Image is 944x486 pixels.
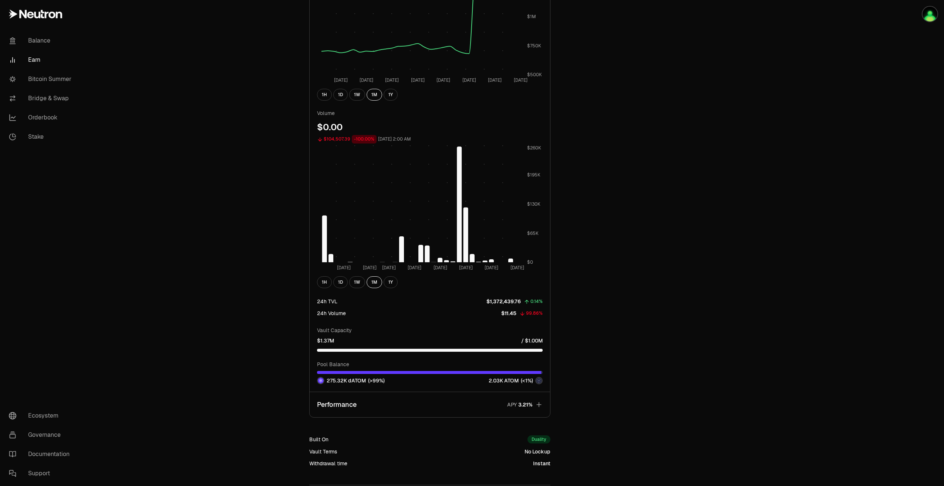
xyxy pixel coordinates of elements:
[525,448,550,455] div: No Lockup
[333,276,348,288] button: 1D
[501,310,516,317] p: $11.45
[360,77,373,83] tspan: [DATE]
[533,460,550,467] div: Instant
[310,392,550,417] button: PerformanceAPY
[309,448,337,455] div: Vault Terms
[510,265,524,271] tspan: [DATE]
[527,201,540,207] tspan: $130K
[521,337,543,344] p: / $1.00M
[333,89,348,101] button: 1D
[317,89,332,101] button: 1H
[363,265,377,271] tspan: [DATE]
[527,145,541,151] tspan: $260K
[324,135,350,144] div: $104,507.39
[485,265,498,271] tspan: [DATE]
[514,77,527,83] tspan: [DATE]
[317,121,543,133] div: $0.00
[436,77,450,83] tspan: [DATE]
[378,135,411,144] div: [DATE] 2:00 AM
[527,230,539,236] tspan: $65K
[337,265,351,271] tspan: [DATE]
[530,297,543,306] div: 0.14%
[317,109,543,117] p: Volume
[3,445,80,464] a: Documentation
[317,276,332,288] button: 1H
[384,89,398,101] button: 1Y
[3,425,80,445] a: Governance
[352,135,377,144] div: -100.00%
[411,77,425,83] tspan: [DATE]
[384,276,398,288] button: 1Y
[507,401,517,409] p: APY
[3,50,80,70] a: Earn
[349,89,365,101] button: 1W
[317,298,337,305] div: 24h TVL
[3,127,80,146] a: Stake
[349,276,365,288] button: 1W
[317,327,543,334] p: Vault Capacity
[488,77,502,83] tspan: [DATE]
[317,310,346,317] div: 24h Volume
[317,399,357,410] p: Performance
[923,7,937,21] img: Ledger2
[527,435,550,443] div: Duality
[526,309,543,318] div: 99.86%
[527,14,536,20] tspan: $1M
[309,436,328,443] div: Built On
[317,377,385,384] div: 275.32K dATOM
[385,77,399,83] tspan: [DATE]
[3,89,80,108] a: Bridge & Swap
[3,406,80,425] a: Ecosystem
[309,460,347,467] div: Withdrawal time
[317,361,543,368] p: Pool Balance
[527,259,533,265] tspan: $0
[527,43,541,49] tspan: $750K
[527,72,542,78] tspan: $500K
[489,377,543,384] div: 2.03K ATOM
[486,298,521,305] p: $1,372,439.76
[367,89,382,101] button: 1M
[3,108,80,127] a: Orderbook
[434,265,447,271] tspan: [DATE]
[317,337,334,344] p: $1.37M
[3,70,80,89] a: Bitcoin Summer
[334,77,348,83] tspan: [DATE]
[536,378,542,384] img: ATOM Logo
[462,77,476,83] tspan: [DATE]
[408,265,421,271] tspan: [DATE]
[3,31,80,50] a: Balance
[3,464,80,483] a: Support
[367,276,382,288] button: 1M
[521,377,533,384] span: ( <1% )
[382,265,396,271] tspan: [DATE]
[527,172,540,178] tspan: $195K
[368,377,385,384] span: ( >99% )
[459,265,473,271] tspan: [DATE]
[318,378,324,384] img: dATOM Logo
